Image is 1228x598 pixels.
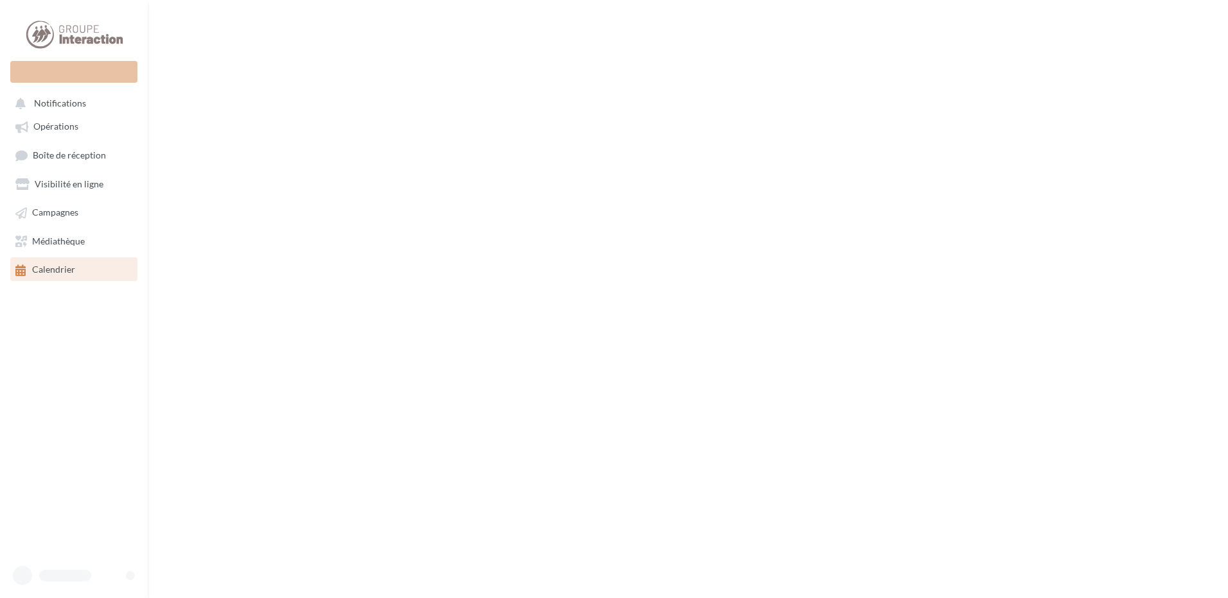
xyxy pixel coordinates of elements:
span: Campagnes [32,207,78,218]
span: Calendrier [32,264,75,275]
a: Opérations [8,114,140,137]
span: Médiathèque [32,235,85,246]
span: Opérations [33,121,78,132]
a: Médiathèque [8,229,140,252]
a: Visibilité en ligne [8,172,140,195]
span: Boîte de réception [33,149,106,160]
a: Boîte de réception [8,143,140,167]
span: Visibilité en ligne [35,178,103,189]
span: Notifications [34,98,86,108]
a: Campagnes [8,200,140,223]
div: Nouvelle campagne [10,61,137,83]
a: Calendrier [8,257,140,280]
